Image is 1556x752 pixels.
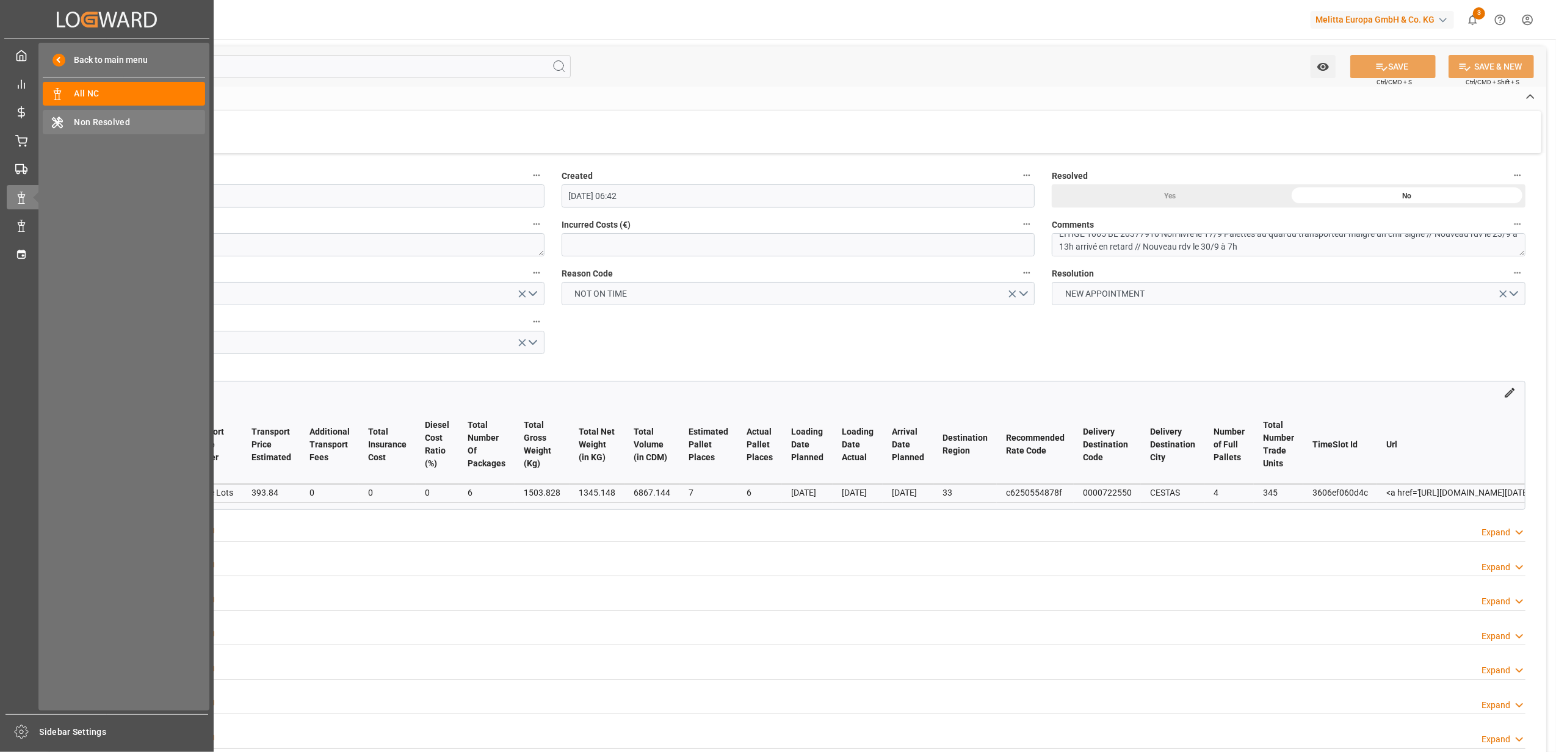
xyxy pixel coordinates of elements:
div: 393.84 [251,485,291,500]
th: Transport Price Estimated [242,405,300,484]
th: Total Volume (in CDM) [624,405,679,484]
a: Control Tower [7,71,207,95]
div: 0 [309,485,350,500]
th: Total Number Of Packages [458,405,515,484]
button: Created [1019,167,1035,183]
button: SAVE [1350,55,1436,78]
div: Yes [1052,184,1289,208]
button: open menu [71,282,545,305]
span: Ctrl/CMD + Shift + S [1466,78,1519,87]
a: All NC [43,82,205,106]
a: Timeslot Management [7,242,207,266]
button: show 3 new notifications [1459,6,1486,34]
a: Transport Management [7,157,207,181]
div: No [1289,184,1525,208]
th: Delivery Destination Code [1074,405,1141,484]
a: Order Management [7,128,207,152]
div: Expand [1482,561,1510,574]
a: Data Management [7,214,207,237]
th: Estimated Pallet Places [679,405,737,484]
th: Diesel Cost Ratio (%) [416,405,458,484]
span: Resolution [1052,267,1094,280]
th: Total Number Trade Units [1254,405,1303,484]
button: Help Center [1486,6,1514,34]
div: 4 [1214,485,1245,500]
div: 0 [425,485,449,500]
span: Resolved [1052,170,1088,183]
button: open menu [1311,55,1336,78]
span: Incurred Costs (€) [562,219,631,231]
div: 1345.148 [579,485,615,500]
span: Comments [1052,219,1094,231]
div: Melitta Europa GmbH & Co. KG [1311,11,1454,29]
button: Resolved [1510,167,1525,183]
textarea: 0cef1b0e5709 [71,233,545,256]
div: c6250554878f [1006,485,1065,500]
span: All NC [74,87,206,100]
span: Non Resolved [74,116,206,129]
th: Recommended Rate Code [997,405,1074,484]
div: 6 [468,485,505,500]
input: DD-MM-YYYY HH:MM [562,184,1035,208]
button: Comments [1510,216,1525,232]
button: Reason Code [1019,265,1035,281]
th: Total Gross Weight (Kg) [515,405,570,484]
span: Ctrl/CMD + S [1377,78,1412,87]
div: 33 [943,485,988,500]
div: [DATE] [842,485,874,500]
div: [DATE] [791,485,823,500]
th: Additional Transport Fees [300,405,359,484]
div: 6 [747,485,773,500]
th: Destination Region [933,405,997,484]
button: Resolution [1510,265,1525,281]
span: Back to main menu [65,54,148,67]
div: Expand [1482,630,1510,643]
span: Created [562,170,593,183]
div: Expand [1482,733,1510,746]
button: Updated [529,167,545,183]
button: Incurred Costs (€) [1019,216,1035,232]
span: Sidebar Settings [40,726,209,739]
input: DD-MM-YYYY HH:MM [71,184,545,208]
button: Cost Ownership [529,314,545,330]
textarea: LITIGE 1065 BL 20377910 Non livré le 17/9 Palettes au quai du transporteur malgré un cmr signé //... [1052,233,1525,256]
button: open menu [562,282,1035,305]
input: Search Fields [56,55,571,78]
div: 1503.828 [524,485,560,500]
span: NOT ON TIME [568,287,633,300]
div: Expand [1482,595,1510,608]
div: [DATE] [892,485,924,500]
div: 0 [368,485,407,500]
div: 345 [1263,485,1294,500]
button: SAVE & NEW [1449,55,1534,78]
button: open menu [1052,282,1525,305]
div: Expand [1482,526,1510,539]
div: 6867.144 [634,485,670,500]
span: 3 [1473,7,1485,20]
div: Expand [1482,664,1510,677]
span: NEW APPOINTMENT [1059,287,1151,300]
th: Arrival Date Planned [883,405,933,484]
div: CESTAS [1150,485,1195,500]
th: Total Net Weight (in KG) [570,405,624,484]
th: Delivery Destination City [1141,405,1204,484]
th: Loading Date Planned [782,405,833,484]
button: Transport ID Logward * [529,216,545,232]
a: Rate Management [7,100,207,124]
div: 7 [689,485,728,500]
div: Expand [1482,699,1510,712]
a: My Cockpit [7,43,207,67]
th: TimeSlot Id [1303,405,1377,484]
th: Number of Full Pallets [1204,405,1254,484]
div: 0000722550 [1083,485,1132,500]
div: 3606ef060d4c [1312,485,1368,500]
button: open menu [71,331,545,354]
th: Loading Date Actual [833,405,883,484]
button: Responsible Party [529,265,545,281]
button: Melitta Europa GmbH & Co. KG [1311,8,1459,31]
a: Non Resolved [43,110,205,134]
span: Reason Code [562,267,613,280]
th: Total Insurance Cost [359,405,416,484]
th: Actual Pallet Places [737,405,782,484]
